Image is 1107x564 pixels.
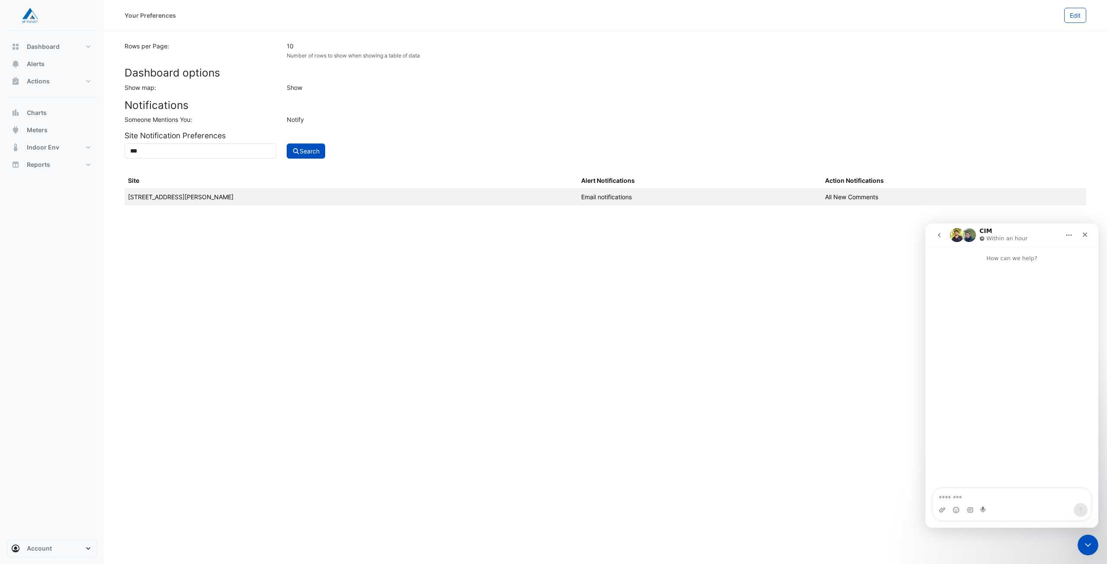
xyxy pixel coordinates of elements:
[125,131,1086,140] h5: Site Notification Preferences
[1078,535,1098,555] iframe: Intercom live chat
[11,108,20,117] app-icon: Charts
[822,172,1086,189] th: Action Notifications
[925,223,1098,528] iframe: Intercom live chat
[7,139,97,156] button: Indoor Env
[125,172,578,189] th: Site
[119,41,282,60] div: Rows per Page:
[822,189,1086,205] td: All New Comments
[11,143,20,152] app-icon: Indoor Env
[27,544,52,553] span: Account
[282,83,1091,92] div: Show
[125,115,192,124] label: Someone Mentions You:
[1064,8,1086,23] button: Edit
[27,108,47,117] span: Charts
[7,121,97,139] button: Meters
[7,156,97,173] button: Reports
[578,189,822,205] td: Email notifications
[125,11,176,20] div: Your Preferences
[11,160,20,169] app-icon: Reports
[287,52,420,59] small: Number of rows to show when showing a table of data
[27,160,50,169] span: Reports
[578,172,822,189] th: Alert Notifications
[27,143,59,152] span: Indoor Env
[7,540,97,557] button: Account
[27,126,48,134] span: Meters
[125,67,1086,79] h3: Dashboard options
[1070,12,1081,19] span: Edit
[125,83,156,92] label: Show map:
[10,7,49,24] img: Company Logo
[27,77,50,86] span: Actions
[11,77,20,86] app-icon: Actions
[11,126,20,134] app-icon: Meters
[287,143,326,159] button: Search
[125,189,578,205] td: [STREET_ADDRESS][PERSON_NAME]
[27,42,60,51] span: Dashboard
[27,60,45,68] span: Alerts
[11,42,20,51] app-icon: Dashboard
[282,115,1091,124] div: Notify
[125,99,1086,112] h3: Notifications
[7,55,97,73] button: Alerts
[11,60,20,68] app-icon: Alerts
[287,41,1086,51] div: 10
[7,73,97,90] button: Actions
[7,38,97,55] button: Dashboard
[7,104,97,121] button: Charts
